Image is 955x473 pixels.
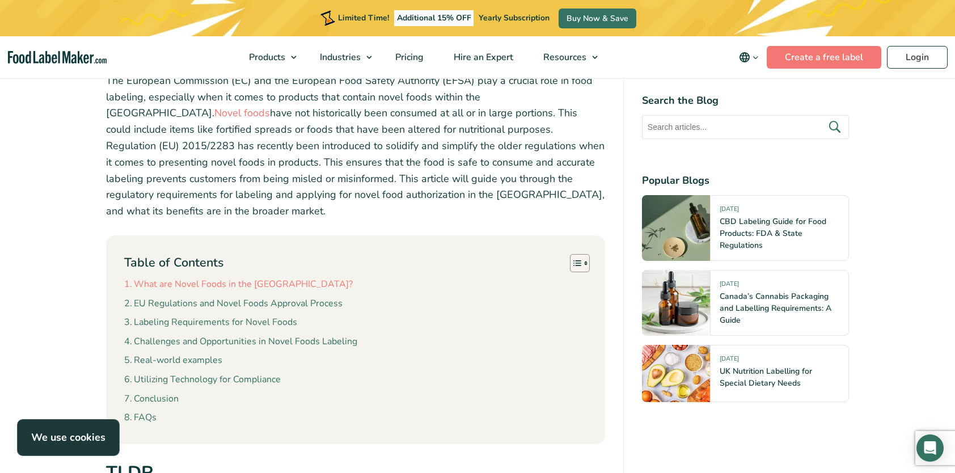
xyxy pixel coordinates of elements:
a: What are Novel Foods in the [GEOGRAPHIC_DATA]? [124,277,353,292]
span: Resources [540,51,588,64]
a: Industries [305,36,378,78]
a: Labeling Requirements for Novel Foods [124,315,297,330]
h4: Popular Blogs [642,173,849,188]
a: EU Regulations and Novel Foods Approval Process [124,297,343,311]
span: [DATE] [720,280,739,293]
a: UK Nutrition Labelling for Special Dietary Needs [720,366,812,388]
a: CBD Labeling Guide for Food Products: FDA & State Regulations [720,216,826,251]
a: Toggle Table of Content [561,254,587,273]
p: Table of Contents [124,254,223,272]
a: Resources [529,36,603,78]
input: Search articles... [642,115,849,139]
h4: Search the Blog [642,93,849,108]
span: Limited Time! [338,12,389,23]
span: [DATE] [720,205,739,218]
a: Utilizing Technology for Compliance [124,373,281,387]
span: Yearly Subscription [479,12,550,23]
a: Real-world examples [124,353,222,368]
span: Additional 15% OFF [394,10,474,26]
a: Hire an Expert [439,36,526,78]
strong: We use cookies [31,430,105,444]
span: Industries [316,51,362,64]
a: Products [234,36,302,78]
a: Challenges and Opportunities in Novel Foods Labeling [124,335,357,349]
a: Conclusion [124,392,179,407]
a: Create a free label [767,46,881,69]
a: Novel foods [214,106,270,120]
span: Hire an Expert [450,51,514,64]
a: Buy Now & Save [559,9,636,28]
div: Open Intercom Messenger [916,434,944,462]
a: FAQs [124,411,157,425]
span: Pricing [392,51,425,64]
span: Products [246,51,286,64]
span: [DATE] [720,354,739,368]
a: Canada’s Cannabis Packaging and Labelling Requirements: A Guide [720,291,831,326]
a: Pricing [381,36,436,78]
a: Login [887,46,948,69]
p: The European Commission (EC) and the European Food Safety Authority (EFSA) play a crucial role in... [106,73,605,219]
